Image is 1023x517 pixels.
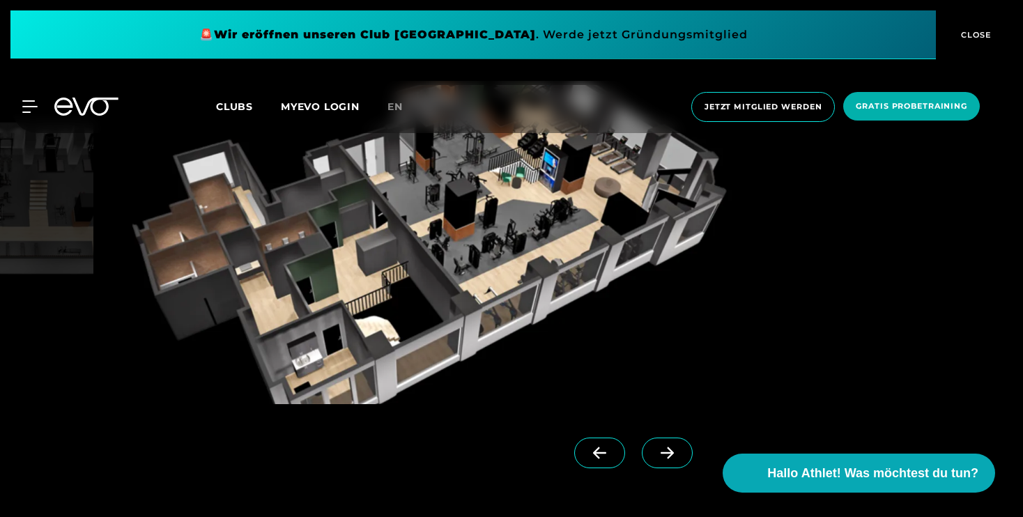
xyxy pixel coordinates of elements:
span: Jetzt Mitglied werden [705,101,822,113]
span: Hallo Athlet! Was möchtest du tun? [767,464,978,483]
a: Jetzt Mitglied werden [687,92,839,122]
a: MYEVO LOGIN [281,100,360,113]
span: Gratis Probetraining [856,100,967,112]
span: Clubs [216,100,253,113]
span: CLOSE [957,29,992,41]
a: en [387,99,420,115]
a: Clubs [216,100,281,113]
button: CLOSE [936,10,1013,59]
span: en [387,100,403,113]
button: Hallo Athlet! Was möchtest du tun? [723,454,995,493]
a: Gratis Probetraining [839,92,984,122]
img: evofitness [99,85,759,404]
